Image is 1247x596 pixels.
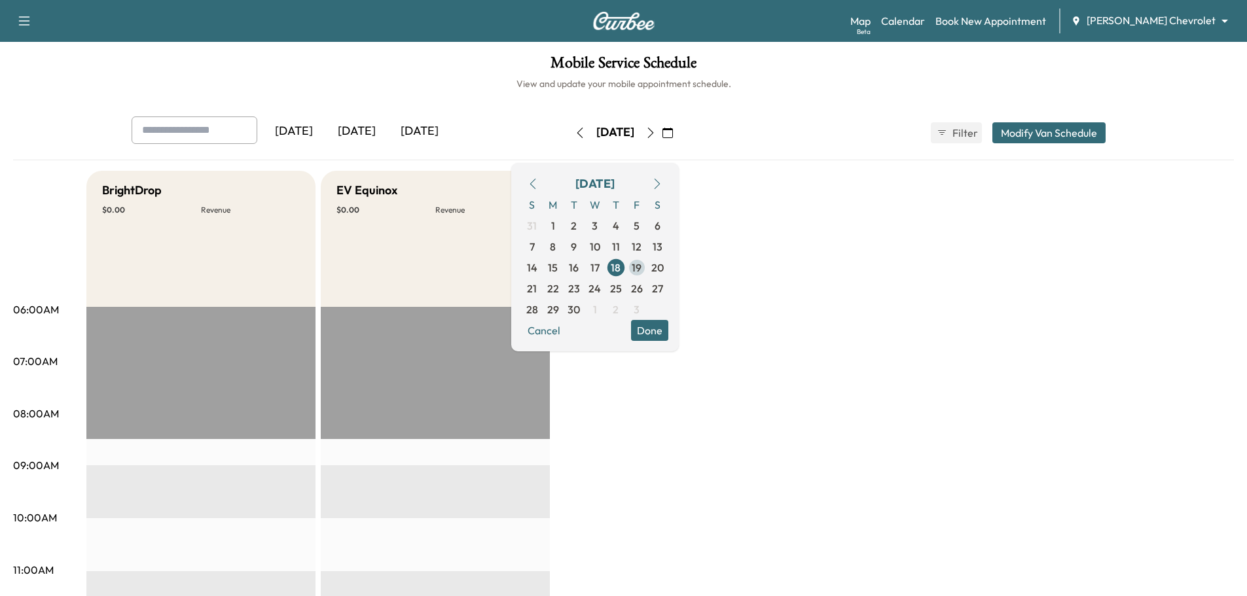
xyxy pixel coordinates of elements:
button: Done [631,320,668,341]
h1: Mobile Service Schedule [13,55,1234,77]
div: [DATE] [388,116,451,147]
span: M [543,194,564,215]
p: $ 0.00 [336,205,435,215]
span: 21 [527,281,537,296]
span: S [522,194,543,215]
span: 26 [631,281,643,296]
span: 2 [571,218,577,234]
a: Book New Appointment [935,13,1046,29]
p: 11:00AM [13,562,54,578]
span: S [647,194,668,215]
a: Calendar [881,13,925,29]
p: 08:00AM [13,406,59,421]
span: 23 [568,281,580,296]
span: 18 [611,260,621,275]
span: 3 [634,302,640,317]
span: 14 [527,260,537,275]
span: T [605,194,626,215]
span: T [564,194,585,215]
span: F [626,194,647,215]
h5: EV Equinox [336,181,397,200]
span: 29 [547,302,559,317]
span: 24 [588,281,601,296]
span: 13 [653,239,662,254]
span: 16 [569,260,579,275]
div: [DATE] [262,116,325,147]
p: Revenue [435,205,534,215]
span: 31 [527,218,537,234]
button: Modify Van Schedule [992,122,1106,143]
span: 17 [590,260,600,275]
span: 20 [651,260,664,275]
span: W [585,194,605,215]
span: 7 [530,239,535,254]
span: 11 [612,239,620,254]
span: 8 [550,239,556,254]
span: 5 [634,218,640,234]
button: Filter [931,122,982,143]
div: [DATE] [596,124,634,141]
span: 25 [610,281,622,296]
div: [DATE] [325,116,388,147]
span: 1 [593,302,597,317]
p: 07:00AM [13,353,58,369]
span: Filter [952,125,976,141]
span: 6 [655,218,660,234]
span: 30 [568,302,580,317]
span: 10 [590,239,600,254]
p: Revenue [201,205,300,215]
span: 2 [613,302,619,317]
img: Curbee Logo [592,12,655,30]
p: 10:00AM [13,510,57,525]
p: 06:00AM [13,302,59,317]
p: $ 0.00 [102,205,201,215]
span: 1 [551,218,555,234]
span: 27 [652,281,663,296]
span: 9 [571,239,577,254]
div: Beta [857,27,871,37]
span: 4 [613,218,619,234]
span: 12 [632,239,642,254]
a: MapBeta [850,13,871,29]
span: 22 [547,281,559,296]
span: 15 [548,260,558,275]
h5: BrightDrop [102,181,162,200]
div: [DATE] [575,175,615,193]
span: [PERSON_NAME] Chevrolet [1087,13,1216,28]
p: 09:00AM [13,457,59,473]
span: 19 [632,260,642,275]
button: Cancel [522,320,566,341]
h6: View and update your mobile appointment schedule. [13,77,1234,90]
span: 3 [592,218,598,234]
span: 28 [526,302,538,317]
